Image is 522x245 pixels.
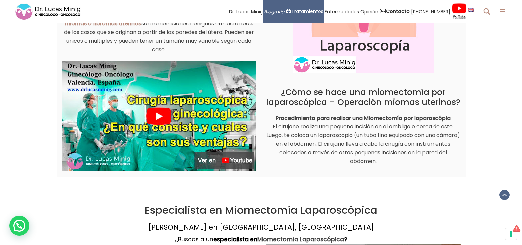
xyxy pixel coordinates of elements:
span: Biografía [264,8,284,15]
strong: especialista en [213,235,257,243]
strong: Miomectomía Laparoscópica [257,235,344,243]
span: ¿Buscas a un [175,235,257,243]
p: El útero esta formado por dos partes: el cuello y el cuerpo uterino. son tumoraciones benignas en... [62,11,256,54]
span: Tratamientos [291,8,323,15]
span: Dr. Lucas Minig [229,8,263,15]
span: Enfermedades [325,8,359,15]
strong: Contacto [386,8,410,15]
span: Opinión [360,8,378,15]
h1: Especialista en Miomectomía Laparoscópica [62,204,461,216]
strong: Procedimiento para realizar una Miomectomía por laparoscópia [276,114,451,122]
span: [PERSON_NAME] en [GEOGRAPHIC_DATA], [GEOGRAPHIC_DATA] [148,222,374,232]
span: ? [344,235,347,243]
span: [PHONE_NUMBER] [411,8,450,15]
img: language english [468,8,474,12]
img: Videos Youtube Ginecología [452,3,467,20]
img: Cirugía Miomas Uterinos por Laparoscopia [62,61,256,171]
p: El cirujano realiza una pequeña incisión en el ombligo o cerca de este. Luego, te coloca un lapar... [266,114,461,166]
h2: ¿Cómo se hace una miomectomía por laparoscópica – Operación miomas uterinos? [266,87,461,107]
